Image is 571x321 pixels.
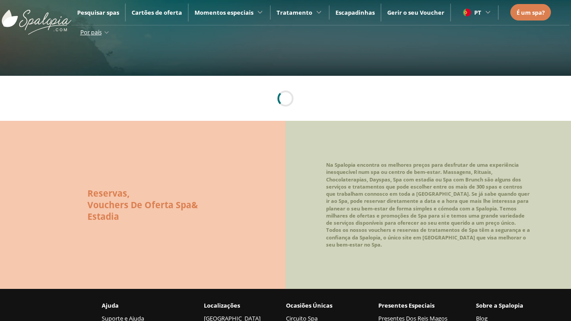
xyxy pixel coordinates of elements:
span: Sobre a Spalopia [476,300,523,310]
h2: & [87,199,198,211]
span: Vouchers De Oferta Spa [87,199,191,211]
a: Cartões de oferta [132,8,182,16]
a: É um spa? [517,8,545,17]
span: Ajuda [102,300,119,310]
a: Pesquisar spas [77,8,119,16]
span: Localizações [204,300,240,310]
span: Presentes Especiais [378,300,434,310]
span: Ocasiões Únicas [286,300,332,310]
a: Gerir o seu Voucher [387,8,444,16]
span: Na Spalopia encontra os melhores preços para desfrutar de uma experiência inesquecível num spa ou... [326,161,530,248]
h2: , [87,188,198,199]
span: Por país [80,28,102,36]
img: ImgLogoSpalopia.BvClDcEz.svg [2,1,71,35]
span: Reservas [87,187,127,199]
a: Escapadinhas [335,8,375,16]
span: Estadia [87,210,119,222]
